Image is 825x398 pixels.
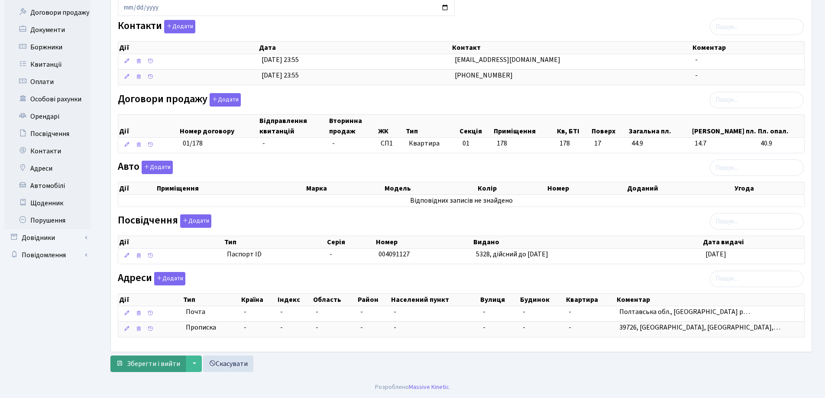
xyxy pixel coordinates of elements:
[4,229,91,246] a: Довідники
[4,73,91,91] a: Оплати
[179,115,259,137] th: Номер договору
[312,294,356,306] th: Область
[547,182,626,194] th: Номер
[244,323,274,333] span: -
[493,115,556,137] th: Приміщення
[277,294,312,306] th: Індекс
[409,382,449,392] a: Massive Kinetic
[259,115,328,137] th: Відправлення квитанцій
[110,356,186,372] button: Зберегти і вийти
[118,161,173,174] label: Авто
[757,115,804,137] th: Пл. опал.
[4,194,91,212] a: Щоденник
[258,42,451,54] th: Дата
[626,182,734,194] th: Доданий
[4,142,91,160] a: Контакти
[262,55,299,65] span: [DATE] 23:55
[118,236,223,248] th: Дії
[4,4,91,21] a: Договори продажу
[186,307,205,317] span: Почта
[316,323,318,332] span: -
[4,108,91,125] a: Орендарі
[305,182,384,194] th: Марка
[4,56,91,73] a: Квитанції
[616,294,804,306] th: Коментар
[479,294,519,306] th: Вулиця
[360,307,363,317] span: -
[628,115,692,137] th: Загальна пл.
[4,91,91,108] a: Особові рахунки
[455,71,513,80] span: [PHONE_NUMBER]
[692,42,804,54] th: Коментар
[186,323,216,333] span: Прописка
[483,307,485,317] span: -
[227,249,323,259] span: Паспорт ID
[4,21,91,39] a: Документи
[210,93,241,107] button: Договори продажу
[142,161,173,174] button: Авто
[451,42,692,54] th: Контакт
[523,307,525,317] span: -
[394,307,396,317] span: -
[326,236,375,248] th: Серія
[394,323,396,332] span: -
[139,159,173,175] a: Додати
[710,19,804,35] input: Пошук...
[497,139,507,148] span: 178
[118,115,179,137] th: Дії
[164,20,195,33] button: Контакти
[262,71,299,80] span: [DATE] 23:55
[262,139,265,148] span: -
[152,270,185,285] a: Додати
[384,182,476,194] th: Модель
[127,359,180,369] span: Зберегти і вийти
[379,249,410,259] span: 004091127
[459,115,493,137] th: Секція
[631,139,688,149] span: 44.9
[483,323,485,332] span: -
[118,195,804,207] td: Відповідних записів не знайдено
[4,125,91,142] a: Посвідчення
[594,139,624,149] span: 17
[4,39,91,56] a: Боржники
[182,294,240,306] th: Тип
[118,294,182,306] th: Дії
[280,323,283,332] span: -
[240,294,277,306] th: Країна
[760,139,801,149] span: 40.9
[4,246,91,264] a: Повідомлення
[118,20,195,33] label: Контакти
[118,182,156,194] th: Дії
[330,249,332,259] span: -
[360,323,363,332] span: -
[180,214,211,228] button: Посвідчення
[203,356,253,372] a: Скасувати
[118,214,211,228] label: Посвідчення
[519,294,565,306] th: Будинок
[316,307,318,317] span: -
[409,139,456,149] span: Квартира
[565,294,616,306] th: Квартира
[710,92,804,108] input: Пошук...
[377,115,405,137] th: ЖК
[463,139,469,148] span: 01
[569,307,571,317] span: -
[695,139,754,149] span: 14.7
[390,294,479,306] th: Населений пункт
[375,236,472,248] th: Номер
[695,71,698,80] span: -
[472,236,702,248] th: Видано
[118,272,185,285] label: Адреси
[691,115,757,137] th: [PERSON_NAME] пл.
[710,213,804,230] input: Пошук...
[710,271,804,287] input: Пошук...
[183,139,203,148] span: 01/178
[734,182,804,194] th: Угода
[118,42,258,54] th: Дії
[477,182,547,194] th: Колір
[4,160,91,177] a: Адреси
[705,249,726,259] span: [DATE]
[710,159,804,176] input: Пошук...
[560,139,587,149] span: 178
[695,55,698,65] span: -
